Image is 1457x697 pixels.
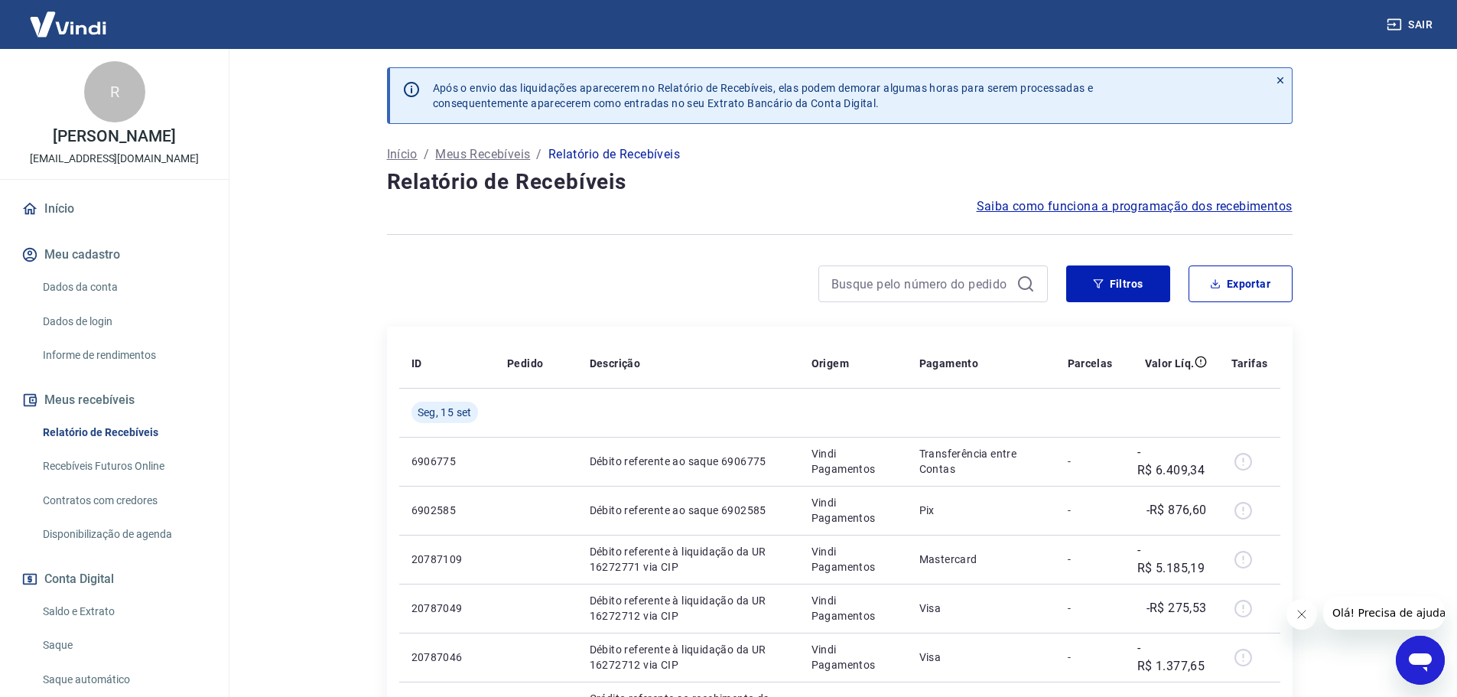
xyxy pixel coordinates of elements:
[18,192,210,226] a: Início
[1137,639,1207,676] p: -R$ 1.377,65
[387,167,1293,197] h4: Relatório de Recebíveis
[37,485,210,516] a: Contratos com credores
[831,272,1010,295] input: Busque pelo número do pedido
[977,197,1293,216] a: Saiba como funciona a programação dos recebimentos
[919,356,979,371] p: Pagamento
[590,454,787,469] p: Débito referente ao saque 6906775
[1384,11,1439,39] button: Sair
[37,417,210,448] a: Relatório de Recebíveis
[9,11,128,23] span: Olá! Precisa de ajuda?
[18,562,210,596] button: Conta Digital
[1068,552,1113,567] p: -
[424,145,429,164] p: /
[37,272,210,303] a: Dados da conta
[811,356,849,371] p: Origem
[37,664,210,695] a: Saque automático
[1068,356,1113,371] p: Parcelas
[387,145,418,164] a: Início
[811,642,895,673] p: Vindi Pagamentos
[1146,501,1207,519] p: -R$ 876,60
[507,356,543,371] p: Pedido
[18,1,118,47] img: Vindi
[590,642,787,673] p: Débito referente à liquidação da UR 16272712 via CIP
[433,80,1094,111] p: Após o envio das liquidações aparecerem no Relatório de Recebíveis, elas podem demorar algumas ho...
[37,596,210,627] a: Saldo e Extrato
[18,383,210,417] button: Meus recebíveis
[1068,503,1113,518] p: -
[1068,454,1113,469] p: -
[1137,443,1207,480] p: -R$ 6.409,34
[411,601,483,616] p: 20787049
[811,446,895,477] p: Vindi Pagamentos
[1396,636,1445,685] iframe: Botão para abrir a janela de mensagens
[1137,541,1207,578] p: -R$ 5.185,19
[411,454,483,469] p: 6906775
[1323,596,1445,630] iframe: Mensagem da empresa
[84,61,145,122] div: R
[53,129,175,145] p: [PERSON_NAME]
[590,503,787,518] p: Débito referente ao saque 6902585
[37,451,210,482] a: Recebíveis Futuros Online
[37,340,210,371] a: Informe de rendimentos
[37,306,210,337] a: Dados de login
[18,238,210,272] button: Meu cadastro
[1068,650,1113,665] p: -
[435,145,530,164] a: Meus Recebíveis
[1231,356,1268,371] p: Tarifas
[919,552,1043,567] p: Mastercard
[1146,599,1207,617] p: -R$ 275,53
[590,593,787,624] p: Débito referente à liquidação da UR 16272712 via CIP
[919,601,1043,616] p: Visa
[1286,599,1317,630] iframe: Fechar mensagem
[30,151,199,167] p: [EMAIL_ADDRESS][DOMAIN_NAME]
[37,630,210,661] a: Saque
[811,544,895,575] p: Vindi Pagamentos
[811,593,895,624] p: Vindi Pagamentos
[411,552,483,567] p: 20787109
[1068,601,1113,616] p: -
[411,356,422,371] p: ID
[919,446,1043,477] p: Transferência entre Contas
[919,503,1043,518] p: Pix
[1066,265,1170,302] button: Filtros
[411,503,483,518] p: 6902585
[1189,265,1293,302] button: Exportar
[411,650,483,665] p: 20787046
[418,405,472,420] span: Seg, 15 set
[536,145,541,164] p: /
[919,650,1043,665] p: Visa
[548,145,680,164] p: Relatório de Recebíveis
[590,544,787,575] p: Débito referente à liquidação da UR 16272771 via CIP
[1145,356,1195,371] p: Valor Líq.
[811,495,895,526] p: Vindi Pagamentos
[37,519,210,550] a: Disponibilização de agenda
[590,356,641,371] p: Descrição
